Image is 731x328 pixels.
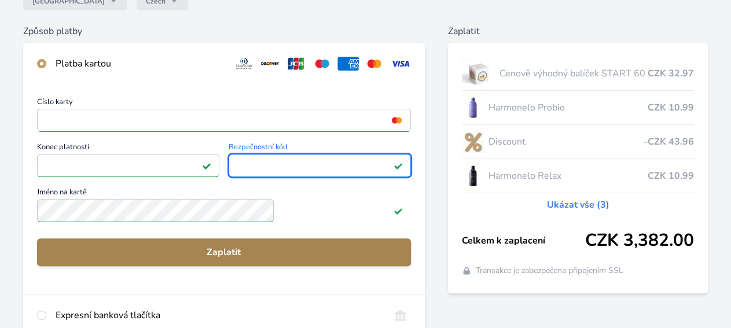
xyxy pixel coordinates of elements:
[37,238,411,266] button: Zaplatit
[56,308,380,322] div: Expresní banková tlačítka
[488,101,648,115] span: Harmonelo Probio
[394,161,403,170] img: Platné pole
[644,135,694,149] span: -CZK 43.96
[233,57,255,71] img: diners.svg
[311,57,333,71] img: maestro.svg
[448,24,708,38] h6: Zaplatit
[390,57,411,71] img: visa.svg
[390,308,411,322] img: onlineBanking_CZ.svg
[259,57,281,71] img: discover.svg
[202,161,211,170] img: Platné pole
[23,24,425,38] h6: Způsob platby
[488,169,648,183] span: Harmonelo Relax
[462,127,484,156] img: discount-lo.png
[42,112,406,128] iframe: Iframe pro číslo karty
[546,198,609,212] a: Ukázat vše (3)
[285,57,307,71] img: jcb.svg
[389,115,405,126] img: mc
[37,98,411,109] span: Číslo karty
[462,161,484,190] img: CLEAN_RELAX_se_stinem_x-lo.jpg
[499,67,648,80] span: Cenově výhodný balíček START 60
[488,135,644,149] span: Discount
[37,199,274,222] input: Jméno na kartěPlatné pole
[46,245,402,259] span: Zaplatit
[234,157,406,174] iframe: Iframe pro bezpečnostní kód
[56,57,224,71] div: Platba kartou
[229,143,411,154] span: Bezpečnostní kód
[462,93,484,122] img: CLEAN_PROBIO_se_stinem_x-lo.jpg
[648,67,694,80] span: CZK 32.97
[37,189,411,199] span: Jméno na kartě
[37,143,219,154] span: Konec platnosti
[476,265,623,277] span: Transakce je zabezpečena připojením SSL
[363,57,385,71] img: mc.svg
[585,230,694,251] span: CZK 3,382.00
[462,59,495,88] img: start.jpg
[394,206,403,215] img: Platné pole
[462,234,585,248] span: Celkem k zaplacení
[337,57,359,71] img: amex.svg
[648,101,694,115] span: CZK 10.99
[42,157,214,174] iframe: Iframe pro datum vypršení platnosti
[648,169,694,183] span: CZK 10.99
